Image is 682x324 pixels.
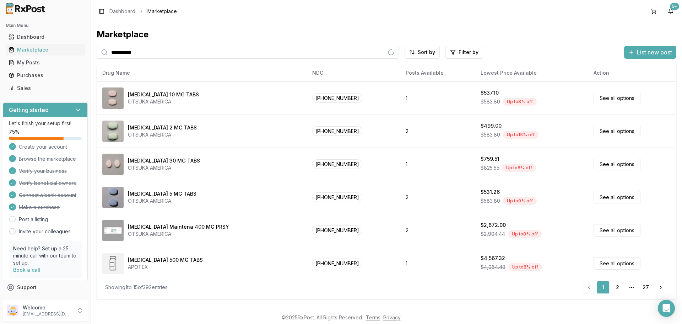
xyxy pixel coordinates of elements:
a: 27 [639,281,652,294]
div: [MEDICAL_DATA] Maintena 400 MG PRSY [128,223,229,230]
td: 1 [400,81,475,115]
span: $2,904.44 [481,230,505,238]
span: [PHONE_NUMBER] [312,126,362,136]
div: OTSUKA AMERICA [128,197,196,205]
p: Need help? Set up a 25 minute call with our team to set up. [13,245,77,266]
button: Sort by [405,46,440,59]
span: $583.80 [481,131,500,138]
div: $531.26 [481,188,500,196]
a: Dashboard [109,8,135,15]
div: [MEDICAL_DATA] 10 MG TABS [128,91,199,98]
td: 1 [400,247,475,280]
a: Invite your colleagues [19,228,71,235]
h2: Main Menu [6,23,85,28]
div: $2,672.00 [481,222,506,229]
a: See all options [594,191,640,203]
div: OTSUKA AMERICA [128,230,229,238]
a: Marketplace [6,43,85,56]
td: 2 [400,115,475,148]
div: Up to 8 % off [508,230,542,238]
div: APOTEX [128,264,203,271]
img: Abilify Maintena 400 MG PRSY [102,220,124,241]
div: [MEDICAL_DATA] 30 MG TABS [128,157,200,164]
div: Open Intercom Messenger [658,300,675,317]
a: See all options [594,257,640,270]
span: Sort by [418,49,435,56]
div: Dashboard [9,33,82,41]
a: Go to next page [654,281,668,294]
td: 1 [400,148,475,181]
div: Marketplace [9,46,82,53]
nav: pagination [583,281,668,294]
th: NDC [307,64,400,81]
div: OTSUKA AMERICA [128,164,200,171]
div: OTSUKA AMERICA [128,131,197,138]
div: Up to 8 % off [503,98,537,106]
td: 2 [400,181,475,214]
span: List new post [637,48,672,57]
button: List new post [624,46,676,59]
a: My Posts [6,56,85,69]
span: Feedback [17,297,41,304]
p: Welcome [23,304,72,311]
span: $4,964.48 [481,264,505,271]
div: Purchases [9,72,82,79]
div: $4,567.32 [481,255,505,262]
span: Browse the marketplace [19,155,76,163]
img: Abilify 30 MG TABS [102,154,124,175]
span: 75 % [9,128,20,136]
a: See all options [594,158,640,170]
a: Post a listing [19,216,48,223]
div: My Posts [9,59,82,66]
a: Dashboard [6,31,85,43]
div: Up to 9 % off [503,197,537,205]
div: [MEDICAL_DATA] 500 MG TABS [128,256,203,264]
h3: Getting started [9,106,49,114]
th: Drug Name [97,64,307,81]
div: Up to 8 % off [502,164,536,172]
button: Purchases [3,70,88,81]
div: $537.10 [481,89,499,96]
a: 2 [611,281,624,294]
div: Up to 8 % off [508,263,542,271]
a: Sales [6,82,85,95]
span: Create your account [19,143,67,150]
img: User avatar [7,305,18,316]
a: See all options [594,92,640,104]
div: Up to 15 % off [503,131,538,139]
span: Marketplace [147,8,177,15]
span: [PHONE_NUMBER] [312,192,362,202]
button: 9+ [665,6,676,17]
button: Support [3,281,88,294]
td: 2 [400,214,475,247]
button: Marketplace [3,44,88,55]
span: [PHONE_NUMBER] [312,159,362,169]
div: $759.51 [481,155,499,163]
th: Lowest Price Available [475,64,588,81]
a: Privacy [383,314,401,320]
button: Sales [3,83,88,94]
th: Action [588,64,676,81]
a: Purchases [6,69,85,82]
img: Abiraterone Acetate 500 MG TABS [102,253,124,274]
a: See all options [594,125,640,137]
span: $825.55 [481,164,499,171]
a: 1 [597,281,610,294]
div: Sales [9,85,82,92]
button: Filter by [445,46,483,59]
span: Connect a bank account [19,192,76,199]
span: Filter by [459,49,478,56]
button: My Posts [3,57,88,68]
img: Abilify 5 MG TABS [102,187,124,208]
a: See all options [594,224,640,237]
div: [MEDICAL_DATA] 2 MG TABS [128,124,197,131]
span: Verify your business [19,168,67,175]
th: Posts Available [400,64,475,81]
div: Marketplace [97,29,676,40]
button: Feedback [3,294,88,307]
div: 9+ [670,3,679,10]
p: Let's finish your setup first! [9,120,82,127]
span: Verify beneficial owners [19,180,76,187]
div: [MEDICAL_DATA] 5 MG TABS [128,190,196,197]
div: OTSUKA AMERICA [128,98,199,105]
